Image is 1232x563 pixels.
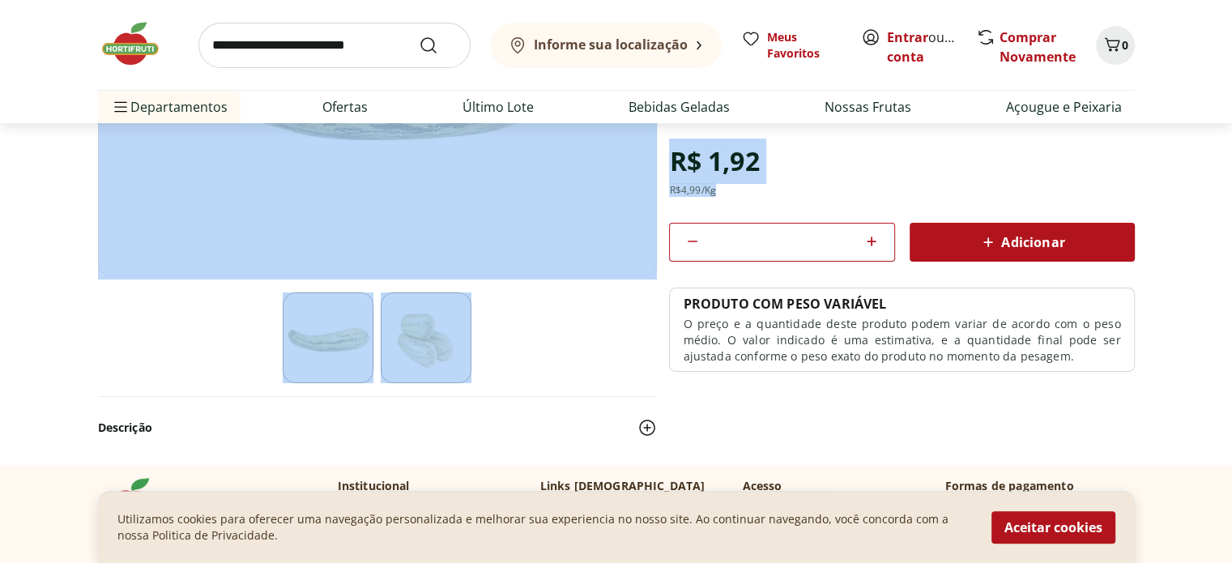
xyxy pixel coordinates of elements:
[98,478,179,527] img: Hortifruti
[322,97,368,117] a: Ofertas
[767,29,842,62] span: Meus Favoritos
[1006,97,1122,117] a: Açougue e Peixaria
[978,232,1064,252] span: Adicionar
[98,19,179,68] img: Hortifruti
[111,87,228,126] span: Departamentos
[111,87,130,126] button: Menu
[381,292,471,383] img: Três Abobrinha Italiana Unidade
[887,28,928,46] a: Entrar
[629,97,730,117] a: Bebidas Geladas
[887,28,959,66] span: ou
[463,97,534,117] a: Último Lote
[669,139,759,184] div: R$ 1,92
[683,316,1120,365] p: O preço e a quantidade deste produto podem variar de acordo com o peso médio. O valor indicado é ...
[419,36,458,55] button: Submit Search
[741,29,842,62] a: Meus Favoritos
[98,410,657,446] button: Descrição
[669,184,715,197] div: R$ 4,99 /Kg
[945,478,1135,494] p: Formas de pagamento
[825,97,911,117] a: Nossas Frutas
[338,478,410,494] p: Institucional
[198,23,471,68] input: search
[117,511,972,544] p: Utilizamos cookies para oferecer uma navegação personalizada e melhorar sua experiencia no nosso ...
[540,478,706,494] p: Links [DEMOGRAPHIC_DATA]
[887,28,976,66] a: Criar conta
[683,295,886,313] p: PRODUTO COM PESO VARIÁVEL
[743,478,782,494] p: Acesso
[1000,28,1076,66] a: Comprar Novamente
[490,23,722,68] button: Informe sua localização
[1096,26,1135,65] button: Carrinho
[910,223,1135,262] button: Adicionar
[991,511,1115,544] button: Aceitar cookies
[534,36,688,53] b: Informe sua localização
[283,292,373,383] img: Abobrinha Italiana Unidade
[1122,37,1128,53] span: 0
